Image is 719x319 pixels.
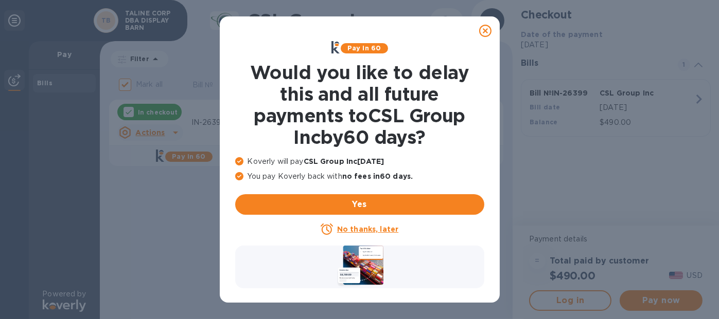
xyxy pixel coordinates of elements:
[235,171,484,182] p: You pay Koverly back with
[235,156,484,167] p: Koverly will pay
[243,198,476,211] span: Yes
[235,62,484,148] h1: Would you like to delay this and all future payments to CSL Group Inc by 60 days ?
[235,194,484,215] button: Yes
[304,157,384,165] b: CSL Group Inc [DATE]
[342,172,413,180] b: no fees in 60 days .
[347,44,381,52] b: Pay in 60
[337,225,398,233] u: No thanks, later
